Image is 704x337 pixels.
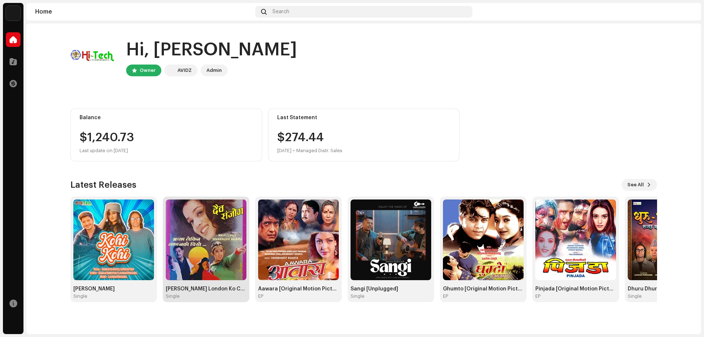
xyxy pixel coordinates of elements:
[258,293,263,299] div: EP
[293,146,295,155] div: •
[80,146,253,155] div: Last update on [DATE]
[296,146,342,155] div: Managed Distr. Sales
[258,286,339,292] div: Aawara [Original Motion Picture Soundtrack]
[443,293,448,299] div: EP
[351,199,431,280] img: 3dc30f93-d538-4d5c-9e76-970027501a01
[70,109,262,161] re-o-card-value: Balance
[126,38,297,62] div: Hi, [PERSON_NAME]
[351,286,431,292] div: Sangi [Unplugged]
[73,199,154,280] img: 8fda762f-d3eb-43c5-9aa4-de8a947ebbaa
[258,199,339,280] img: 00881eec-d6fa-49e2-87e6-734eb3f82878
[535,286,616,292] div: Pinjada [Original Motion Picture Soundtrack]
[272,9,289,15] span: Search
[277,115,451,121] div: Last Statement
[80,115,253,121] div: Balance
[443,199,524,280] img: 81fe8583-da7b-4f83-a5f0-f0986b09d7de
[70,179,136,191] h3: Latest Releases
[535,293,540,299] div: EP
[70,35,114,79] img: f6b83e16-e947-4fc9-9cc2-434e4cbb8497
[35,9,252,15] div: Home
[535,199,616,280] img: 8353e02b-2243-4104-b321-f6bac07b5af9
[166,293,180,299] div: Single
[177,66,192,75] div: AVIDZ
[166,286,246,292] div: [PERSON_NAME] London Ko Chiso
[166,66,175,75] img: 10d72f0b-d06a-424f-aeaa-9c9f537e57b6
[443,286,524,292] div: Ghumto [Original Motion Picture Soundtrack]
[140,66,155,75] div: Owner
[166,199,246,280] img: 8d7dff91-4fa1-4a11-a7d3-80e70c7cacce
[73,293,87,299] div: Single
[351,293,364,299] div: Single
[681,6,692,18] img: f6b83e16-e947-4fc9-9cc2-434e4cbb8497
[6,6,21,21] img: 10d72f0b-d06a-424f-aeaa-9c9f537e57b6
[277,146,291,155] div: [DATE]
[627,177,644,192] span: See All
[206,66,222,75] div: Admin
[73,286,154,292] div: [PERSON_NAME]
[621,179,657,191] button: See All
[628,293,642,299] div: Single
[268,109,460,161] re-o-card-value: Last Statement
